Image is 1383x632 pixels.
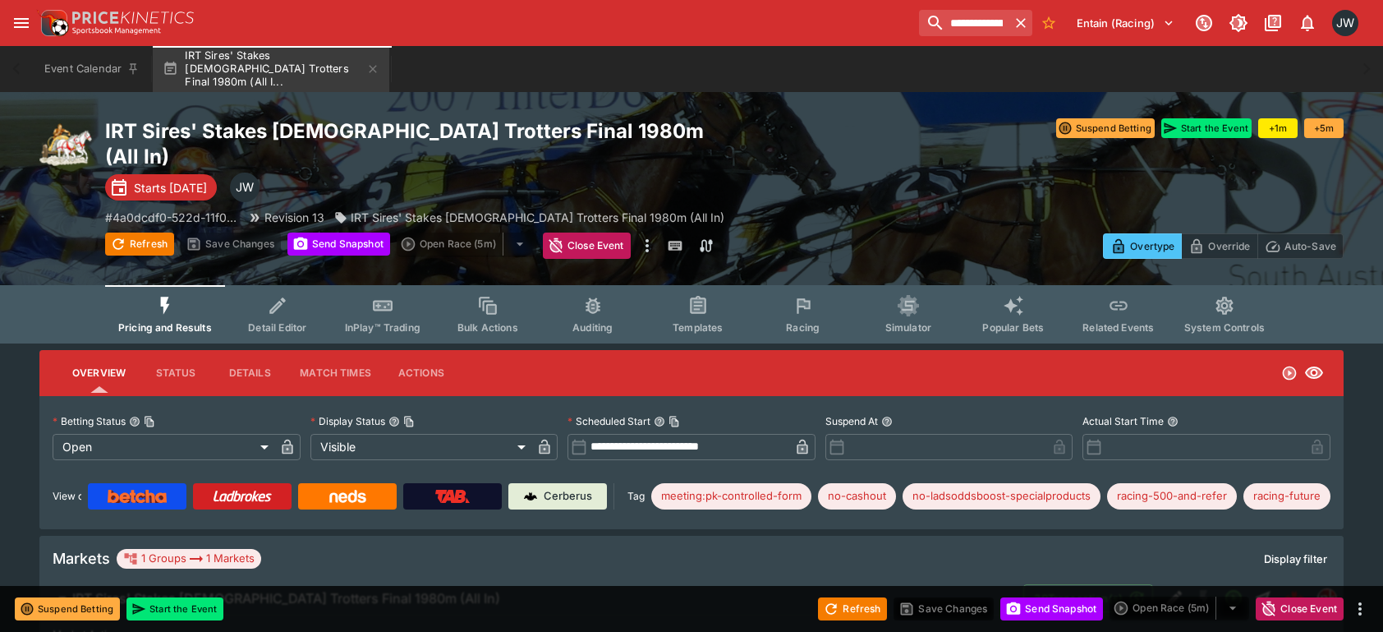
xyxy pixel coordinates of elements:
[1284,238,1336,255] p: Auto-Save
[139,353,213,393] button: Status
[134,179,207,196] p: Starts [DATE]
[1189,584,1219,613] button: SGM Disabled
[403,416,415,427] button: Copy To Clipboard
[310,414,385,428] p: Display Status
[36,7,69,39] img: PriceKinetics Logo
[825,414,878,428] p: Suspend At
[1184,321,1265,334] span: System Controls
[1103,233,1182,259] button: Overtype
[72,12,194,24] img: PriceKinetics
[129,416,140,427] button: Betting StatusCopy To Clipboard
[1327,5,1363,41] button: Jayden Wyke
[627,483,645,510] label: Tags:
[1103,233,1344,259] div: Start From
[1167,416,1179,427] button: Actual Start Time
[1189,8,1219,38] button: Connected to PK
[1350,599,1370,619] button: more
[567,414,650,428] p: Scheduled Start
[287,233,390,256] button: Send Snapshot
[351,209,724,226] p: IRT Sires' Stakes [DEMOGRAPHIC_DATA] Trotters Final 1980m (All In)
[118,321,212,334] span: Pricing and Results
[1304,118,1344,138] button: +5m
[673,321,723,334] span: Templates
[1243,488,1330,505] span: racing-future
[651,483,811,510] div: Betting Target: cerberus
[153,46,389,92] button: IRT Sires' Stakes [DEMOGRAPHIC_DATA] Trotters Final 1980m (All I...
[329,490,366,503] img: Neds
[108,490,167,503] img: Betcha
[1243,483,1330,510] div: Betting Target: cerberus
[1082,414,1164,428] p: Actual Start Time
[1293,8,1322,38] button: Notifications
[885,321,931,334] span: Simulator
[53,414,126,428] p: Betting Status
[572,321,613,334] span: Auditing
[637,233,657,259] button: more
[1219,584,1248,613] button: Open
[1036,10,1062,36] button: No Bookmarks
[230,173,260,202] div: Jayden Wyke
[1278,582,1311,615] a: 3f90d1ac-a5dc-406a-8d87-000651c96c2a
[786,321,820,334] span: Racing
[1248,584,1278,613] button: Straight
[126,597,223,620] button: Start the Event
[15,597,120,620] button: Suspend Betting
[1082,321,1154,334] span: Related Events
[213,353,287,393] button: Details
[59,353,139,393] button: Overview
[123,549,255,569] div: 1 Groups 1 Markets
[1208,238,1250,255] p: Override
[53,434,274,460] div: Open
[508,483,607,510] a: Cerberus
[1056,118,1155,138] button: Suspend Betting
[544,488,592,505] p: Cerberus
[818,488,896,505] span: no-cashout
[1067,10,1184,36] button: Select Tenant
[264,209,324,226] p: Revision 13
[1107,488,1237,505] span: racing-500-and-refer
[144,416,155,427] button: Copy To Clipboard
[334,209,724,226] div: IRT Sires' Stakes 2yo Trotters Final 1980m (All In)
[1181,233,1257,259] button: Override
[1258,118,1298,138] button: +1m
[345,321,420,334] span: InPlay™ Trading
[1256,597,1344,620] button: Close Event
[1160,584,1189,613] button: Edit Detail
[982,321,1044,334] span: Popular Bets
[105,209,238,226] p: Copy To Clipboard
[72,27,161,35] img: Sportsbook Management
[818,597,887,620] button: Refresh
[651,488,811,505] span: meeting:pk-controlled-form
[457,321,518,334] span: Bulk Actions
[34,46,149,92] button: Event Calendar
[1000,597,1103,620] button: Send Snapshot
[669,416,680,427] button: Copy To Clipboard
[1254,546,1337,572] button: Display filter
[105,233,174,256] button: Refresh
[903,483,1100,510] div: Betting Target: cerberus
[1304,363,1324,383] svg: Visible
[1110,597,1249,620] div: split button
[1130,238,1174,255] p: Overtype
[105,285,1278,344] div: Event type filters
[1107,483,1237,510] div: Betting Target: cerberus
[39,118,92,171] img: harness_racing.png
[310,434,532,460] div: Visible
[1161,118,1252,138] button: Start the Event
[1281,365,1298,381] svg: Open
[1258,8,1288,38] button: Documentation
[903,488,1100,505] span: no-ladsoddsboost-specialproducts
[248,321,306,334] span: Detail Editor
[105,118,724,169] h2: Copy To Clipboard
[384,353,458,393] button: Actions
[654,416,665,427] button: Scheduled StartCopy To Clipboard
[53,483,81,510] label: View on :
[524,490,537,503] img: Cerberus
[919,10,1009,36] input: search
[213,490,273,503] img: Ladbrokes
[543,233,631,259] button: Close Event
[7,8,36,38] button: open drawer
[435,490,470,503] img: TabNZ
[287,353,384,393] button: Match Times
[53,549,110,568] h5: Markets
